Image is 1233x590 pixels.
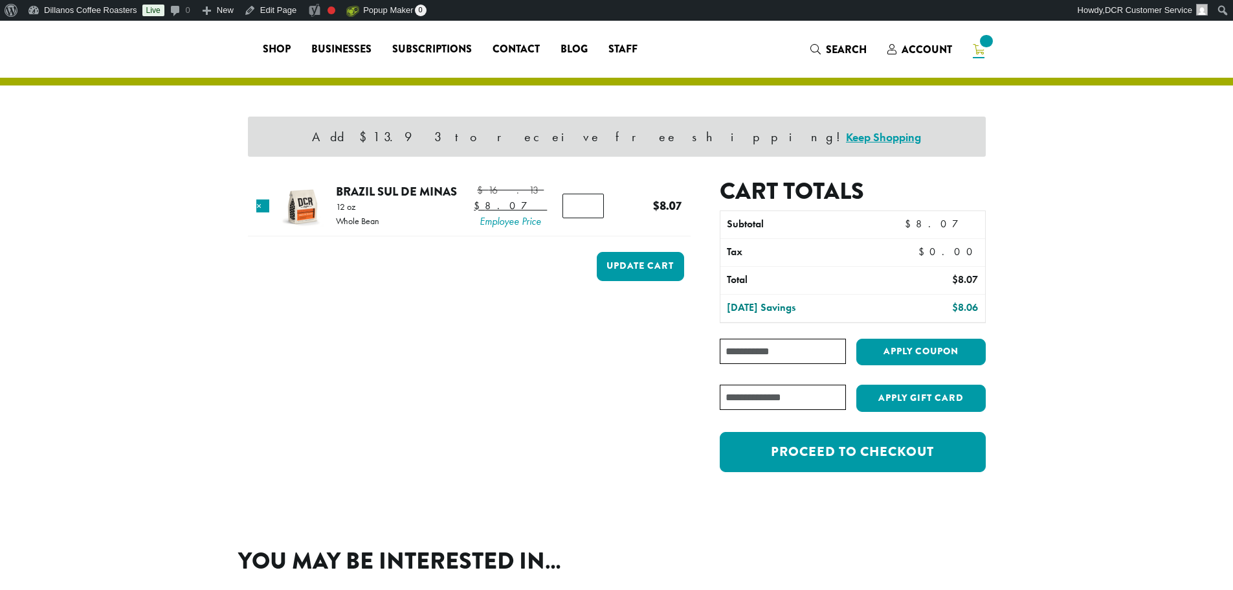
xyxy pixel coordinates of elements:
p: Whole Bean [336,216,379,225]
a: Proceed to checkout [720,432,985,472]
p: 12 oz [336,202,379,211]
a: Brazil Sul De Minas [336,183,457,200]
div: Focus keyphrase not set [328,6,335,14]
bdi: 0.00 [918,245,979,258]
div: Add $13.93 to receive free shipping! [248,117,986,157]
span: DCR Customer Service [1105,5,1192,15]
span: Search [826,42,867,57]
button: Apply coupon [856,339,986,365]
a: Keep Shopping [846,130,921,144]
a: Shop [252,39,301,60]
bdi: 8.06 [952,301,978,314]
span: $ [474,199,485,212]
span: $ [653,197,660,214]
bdi: 8.07 [952,273,978,286]
span: Shop [263,41,291,58]
th: Total [720,267,879,294]
bdi: 8.07 [905,217,978,231]
a: Search [800,39,877,60]
span: Subscriptions [392,41,472,58]
span: $ [952,273,958,286]
span: Account [902,42,952,57]
th: Tax [720,239,907,266]
a: Live [142,5,164,16]
img: Brazil Sul De Minas [282,186,324,228]
span: Staff [608,41,638,58]
span: $ [477,183,488,197]
th: Subtotal [720,211,879,238]
th: [DATE] Savings [720,295,879,322]
span: Contact [493,41,540,58]
bdi: 8.07 [653,197,682,214]
span: $ [905,217,916,231]
span: Businesses [311,41,372,58]
span: $ [918,245,929,258]
span: $ [952,301,958,314]
a: Remove this item [256,199,269,212]
span: 0 [415,5,427,16]
button: Update cart [597,252,684,281]
button: Apply Gift Card [856,385,986,412]
a: Staff [598,39,648,60]
bdi: 16.13 [477,183,544,197]
bdi: 8.07 [474,199,547,212]
span: Blog [561,41,588,58]
span: Employee Price [474,214,547,229]
h2: You may be interested in… [238,547,995,575]
input: Product quantity [562,194,604,218]
h2: Cart totals [720,177,985,205]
